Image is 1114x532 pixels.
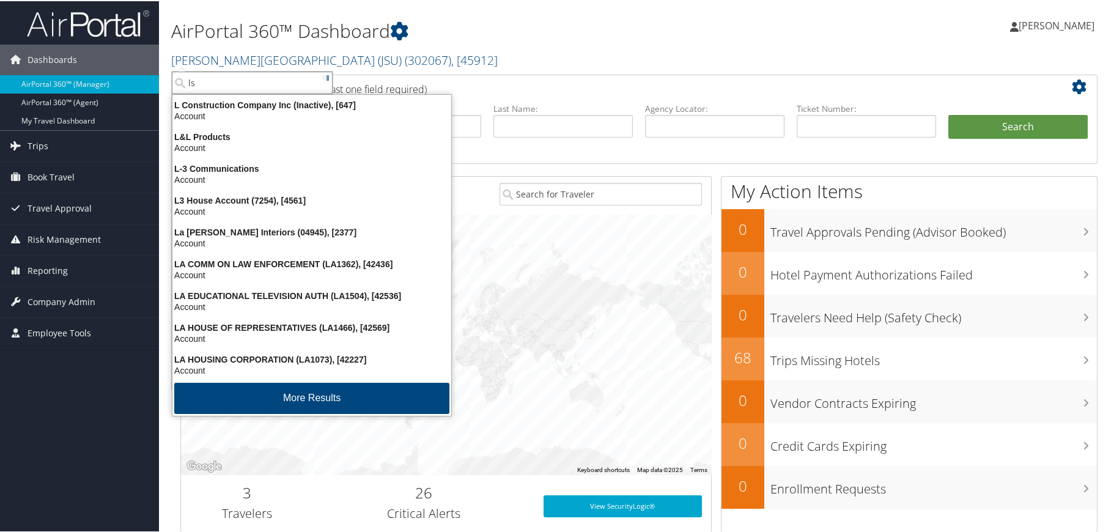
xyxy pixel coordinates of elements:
[797,102,936,114] label: Ticket Number:
[770,345,1097,368] h3: Trips Missing Hotels
[721,389,764,410] h2: 0
[165,98,459,109] div: L Construction Company Inc (Inactive), [647]
[721,475,764,495] h2: 0
[721,465,1097,508] a: 0Enrollment Requests
[637,465,683,472] span: Map data ©2025
[721,260,764,281] h2: 0
[165,173,459,184] div: Account
[184,457,224,473] a: Open this area in Google Maps (opens a new window)
[721,336,1097,379] a: 68Trips Missing Hotels
[165,205,459,216] div: Account
[544,494,702,516] a: View SecurityLogic®
[948,114,1088,138] button: Search
[721,422,1097,465] a: 0Credit Cards Expiring
[165,194,459,205] div: L3 House Account (7254), [4561]
[500,182,702,204] input: Search for Traveler
[770,430,1097,454] h3: Credit Cards Expiring
[721,379,1097,422] a: 0Vendor Contracts Expiring
[190,504,304,521] h3: Travelers
[770,302,1097,325] h3: Travelers Need Help (Safety Check)
[172,70,333,93] input: Search Accounts
[190,76,1011,97] h2: Airtinerary Lookup
[165,257,459,268] div: LA COMM ON LAW ENFORCEMENT (LA1362), [42436]
[1019,18,1094,31] span: [PERSON_NAME]
[165,300,459,311] div: Account
[451,51,498,67] span: , [ 45912 ]
[28,43,77,74] span: Dashboards
[165,268,459,279] div: Account
[174,382,449,413] button: More Results
[577,465,630,473] button: Keyboard shortcuts
[165,321,459,332] div: LA HOUSE OF REPRESENTATIVES (LA1466), [42569]
[721,294,1097,336] a: 0Travelers Need Help (Safety Check)
[319,73,329,80] img: ajax-loader.gif
[770,388,1097,411] h3: Vendor Contracts Expiring
[171,17,795,43] h1: AirPortal 360™ Dashboard
[721,432,764,453] h2: 0
[165,162,459,173] div: L-3 Communications
[165,364,459,375] div: Account
[165,130,459,141] div: L&L Products
[323,481,525,502] h2: 26
[165,109,459,120] div: Account
[721,303,764,324] h2: 0
[28,223,101,254] span: Risk Management
[721,218,764,238] h2: 0
[165,332,459,343] div: Account
[770,473,1097,497] h3: Enrollment Requests
[405,51,451,67] span: ( 302067 )
[310,81,427,95] span: (at least one field required)
[27,8,149,37] img: airportal-logo.png
[171,51,498,67] a: [PERSON_NAME][GEOGRAPHIC_DATA] (JSU)
[690,465,707,472] a: Terms (opens in new tab)
[28,317,91,347] span: Employee Tools
[770,216,1097,240] h3: Travel Approvals Pending (Advisor Booked)
[770,259,1097,283] h3: Hotel Payment Authorizations Failed
[190,481,304,502] h2: 3
[645,102,784,114] label: Agency Locator:
[28,130,48,160] span: Trips
[721,177,1097,203] h1: My Action Items
[165,289,459,300] div: LA EDUCATIONAL TELEVISION AUTH (LA1504), [42536]
[28,254,68,285] span: Reporting
[184,457,224,473] img: Google
[165,353,459,364] div: LA HOUSING CORPORATION (LA1073), [42227]
[165,141,459,152] div: Account
[323,504,525,521] h3: Critical Alerts
[721,251,1097,294] a: 0Hotel Payment Authorizations Failed
[28,286,95,316] span: Company Admin
[721,208,1097,251] a: 0Travel Approvals Pending (Advisor Booked)
[721,346,764,367] h2: 68
[1010,6,1107,43] a: [PERSON_NAME]
[493,102,633,114] label: Last Name:
[165,237,459,248] div: Account
[165,226,459,237] div: La [PERSON_NAME] Interiors (04945), [2377]
[28,192,92,223] span: Travel Approval
[28,161,75,191] span: Book Travel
